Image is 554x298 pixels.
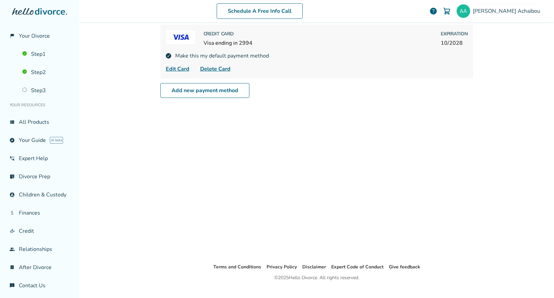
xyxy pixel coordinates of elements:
h4: Expiration [441,30,467,38]
span: Visa ending in 2994 [204,39,252,47]
iframe: Chat Widget [520,266,554,298]
span: explore [9,138,15,143]
li: Give feedback [389,263,420,271]
span: 10 / 2028 [441,39,467,47]
a: list_alt_checkDivorce Prep [5,169,74,184]
li: Disclaimer [302,263,326,271]
span: list_alt_check [9,174,15,179]
a: Step2 [18,65,74,80]
a: account_childChildren & Custody [5,187,74,202]
div: Make this my default payment method [166,52,468,60]
span: [PERSON_NAME] Achaibou [473,7,543,15]
h4: Credit Card [204,30,252,38]
a: exploreYour GuideAI beta [5,133,74,148]
span: AI beta [50,137,63,144]
span: view_list [9,119,15,125]
span: Delete Card [200,65,230,73]
a: Step3 [18,83,74,98]
img: amy.ennis@gmail.com [457,4,470,18]
a: Privacy Policy [267,264,297,270]
a: Expert Code of Conduct [331,264,383,270]
a: Add new payment method [160,83,249,98]
span: attach_money [9,210,15,216]
img: Cart [443,7,451,15]
a: Schedule A Free Info Call [217,3,303,19]
a: groupRelationships [5,241,74,257]
a: flag_2Your Divorce [5,28,74,44]
a: Step1 [18,46,74,62]
span: account_child [9,192,15,197]
a: finance_modeCredit [5,223,74,239]
span: Edit Card [166,65,189,73]
div: © 2025 Hello Divorce. All rights reserved. [274,274,359,282]
img: VISA [166,30,195,44]
a: attach_moneyFinances [5,205,74,221]
a: chat_infoContact Us [5,278,74,293]
span: phone_in_talk [9,156,15,161]
span: finance_mode [9,228,15,234]
span: Your Divorce [19,32,50,40]
a: Terms and Conditions [213,264,261,270]
span: bookmark_check [9,265,15,270]
a: bookmark_checkAfter Divorce [5,260,74,275]
a: phone_in_talkExpert Help [5,151,74,166]
span: chat_info [9,283,15,288]
li: Your Resources [5,98,74,112]
a: help [429,7,437,15]
span: group [9,247,15,252]
a: view_listAll Products [5,114,74,130]
span: flag_2 [9,33,15,39]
